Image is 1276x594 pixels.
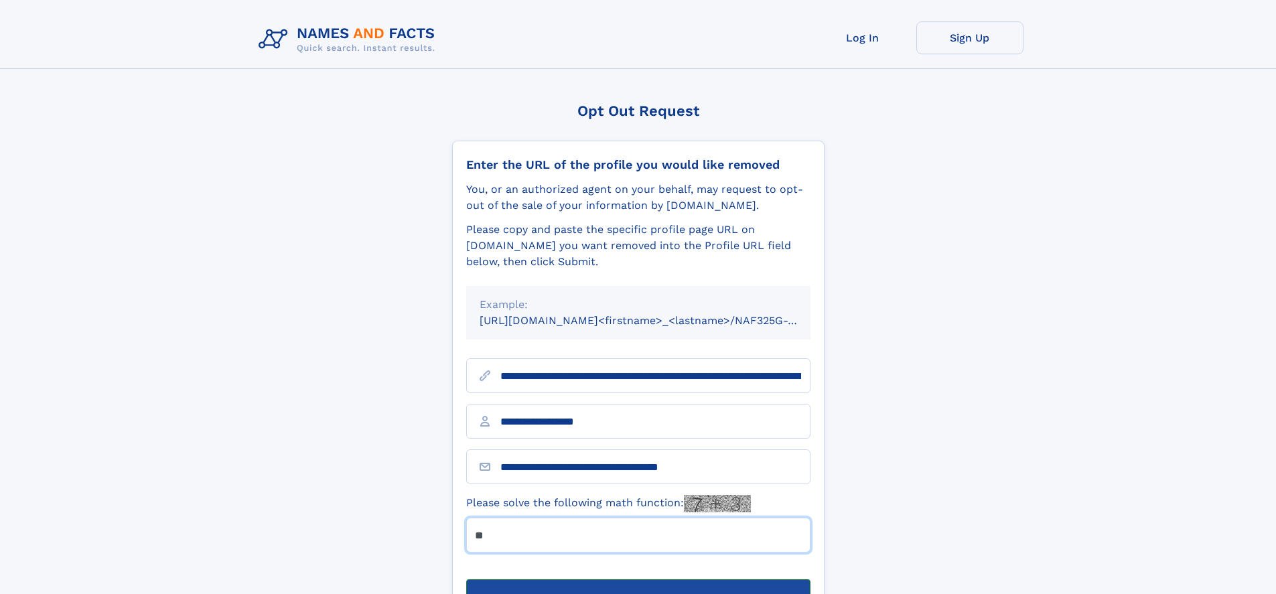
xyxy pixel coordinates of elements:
[466,495,751,512] label: Please solve the following math function:
[809,21,916,54] a: Log In
[466,222,810,270] div: Please copy and paste the specific profile page URL on [DOMAIN_NAME] you want removed into the Pr...
[466,157,810,172] div: Enter the URL of the profile you would like removed
[253,21,446,58] img: Logo Names and Facts
[480,297,797,313] div: Example:
[466,181,810,214] div: You, or an authorized agent on your behalf, may request to opt-out of the sale of your informatio...
[480,314,836,327] small: [URL][DOMAIN_NAME]<firstname>_<lastname>/NAF325G-xxxxxxxx
[916,21,1023,54] a: Sign Up
[452,102,825,119] div: Opt Out Request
